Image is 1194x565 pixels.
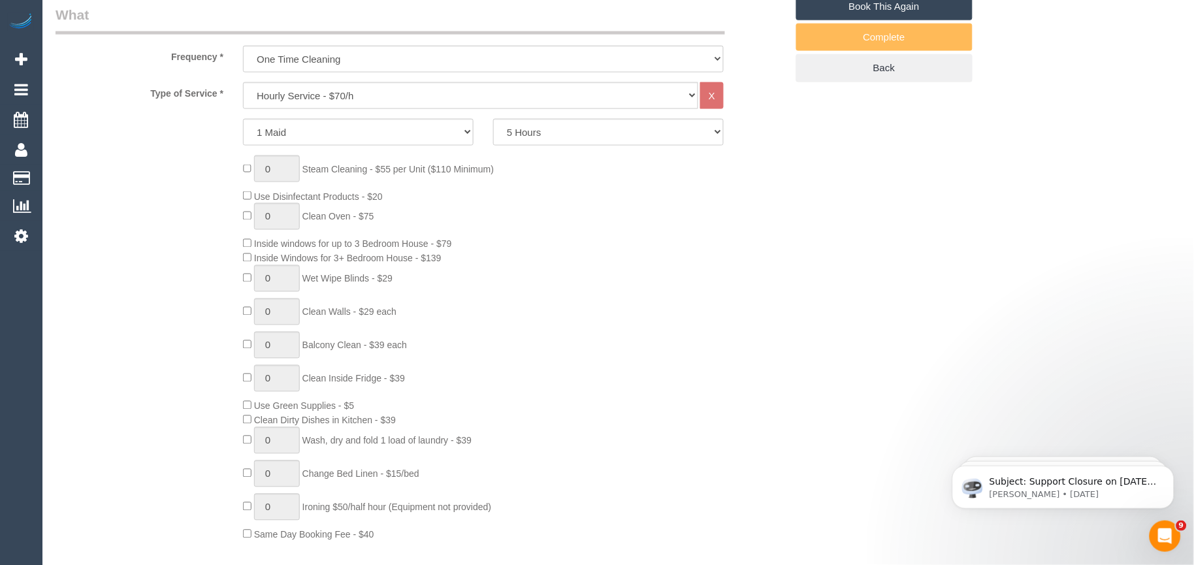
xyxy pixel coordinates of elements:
[302,469,419,479] span: Change Bed Linen - $15/bed
[302,307,396,317] span: Clean Walls - $29 each
[302,436,472,446] span: Wash, dry and fold 1 load of laundry - $39
[302,164,494,174] span: Steam Cleaning - $55 per Unit ($110 Minimum)
[8,13,34,31] img: Automaid Logo
[302,340,407,351] span: Balcony Clean - $39 each
[254,191,383,202] span: Use Disinfectant Products - $20
[1176,521,1187,531] span: 9
[796,54,973,82] a: Back
[254,253,442,264] span: Inside Windows for 3+ Bedroom House - $139
[254,530,374,540] span: Same Day Booking Fee - $40
[57,38,224,243] span: Subject: Support Closure on [DATE] Hey Everyone: Automaid Support will be closed [DATE][DATE] in ...
[57,50,225,62] p: Message from Ellie, sent 4w ago
[302,274,393,284] span: Wet Wipe Blinds - $29
[254,401,354,412] span: Use Green Supplies - $5
[302,502,492,513] span: Ironing $50/half hour (Equipment not provided)
[254,415,396,426] span: Clean Dirty Dishes in Kitchen - $39
[254,239,452,250] span: Inside windows for up to 3 Bedroom House - $79
[933,438,1194,530] iframe: Intercom notifications message
[302,374,405,384] span: Clean Inside Fridge - $39
[46,46,233,63] label: Frequency *
[302,212,374,222] span: Clean Oven - $75
[56,5,725,35] legend: What
[1150,521,1181,552] iframe: Intercom live chat
[46,82,233,100] label: Type of Service *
